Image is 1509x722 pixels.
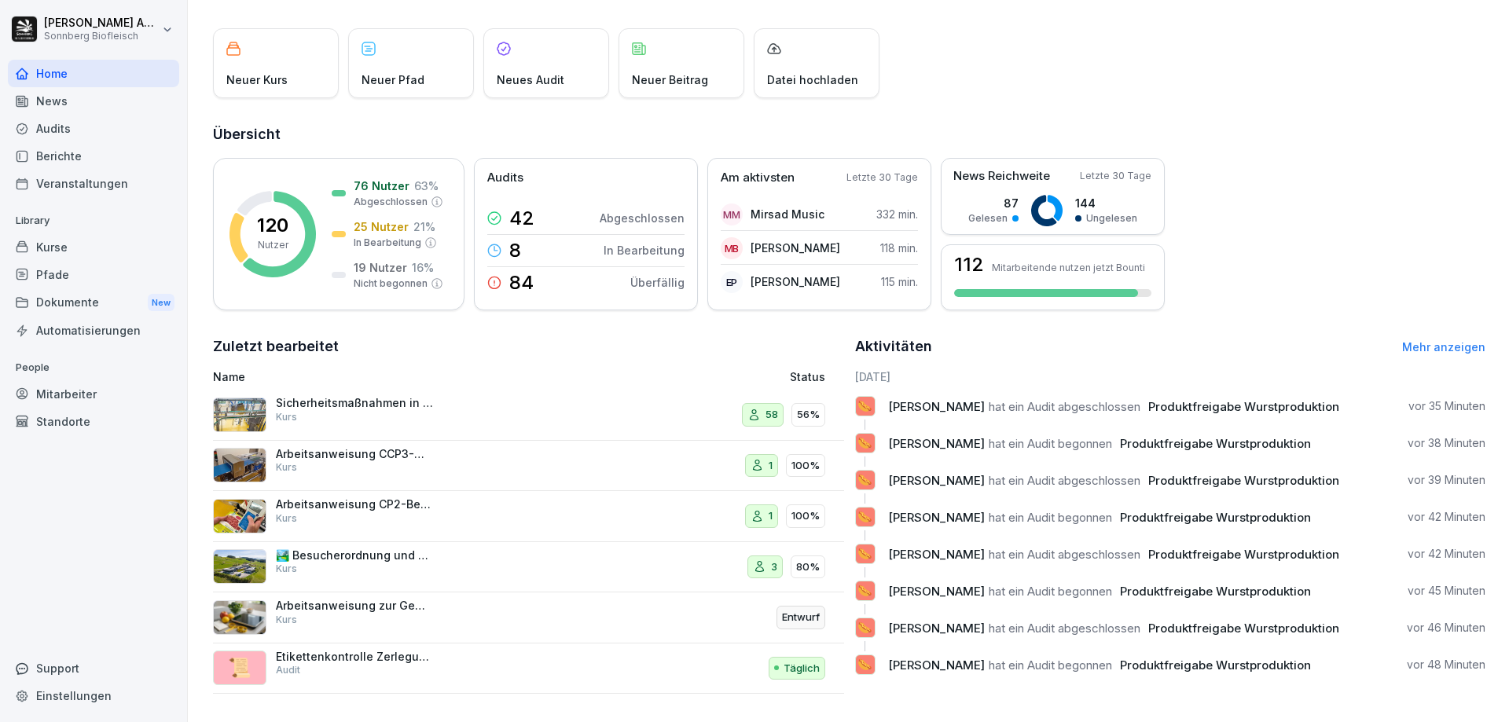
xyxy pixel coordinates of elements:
p: 42 [509,209,534,228]
a: Audits [8,115,179,142]
p: 8 [509,241,521,260]
h2: Aktivitäten [855,335,932,357]
a: Mehr anzeigen [1402,340,1485,354]
h3: 112 [954,255,984,274]
h2: Übersicht [213,123,1485,145]
p: vor 45 Minuten [1408,583,1485,599]
p: 100% [791,458,820,474]
span: Produktfreigabe Wurstproduktion [1120,510,1311,525]
p: 115 min. [881,273,918,290]
p: 100% [791,508,820,524]
p: Nutzer [258,238,288,252]
span: Produktfreigabe Wurstproduktion [1120,436,1311,451]
p: 🌭 [857,617,872,639]
div: MM [721,203,743,225]
p: Name [213,368,608,385]
p: 🌭 [857,469,872,491]
div: Berichte [8,142,179,170]
span: hat ein Audit begonnen [989,658,1112,673]
p: Arbeitsanweisung CP2-Begasen [276,497,433,511]
a: Sicherheitsmaßnahmen in der Schlachtung und ZerlegungKurs5856% [213,390,844,441]
p: vor 38 Minuten [1408,435,1485,451]
p: Status [790,368,825,385]
p: Ungelesen [1086,211,1137,225]
span: Produktfreigabe Wurstproduktion [1148,621,1339,636]
p: News Reichweite [953,167,1050,185]
a: Arbeitsanweisung CP2-BegasenKurs1100% [213,491,844,542]
p: Entwurf [782,610,820,625]
p: 🌭 [857,395,872,417]
a: DokumenteNew [8,288,179,317]
a: Einstellungen [8,682,179,709]
p: vor 35 Minuten [1408,398,1485,414]
p: 56% [797,407,820,423]
span: [PERSON_NAME] [888,399,985,414]
p: 🏞️ Besucherordnung und Hygienerichtlinien bei [GEOGRAPHIC_DATA] [276,548,433,563]
p: Letzte 30 Tage [846,170,918,185]
p: Datei hochladen [767,71,858,88]
a: News [8,87,179,115]
p: Am aktivsten [721,169,795,187]
p: Kurs [276,613,297,627]
p: Kurs [276,511,297,526]
p: [PERSON_NAME] [751,240,840,256]
p: vor 46 Minuten [1407,620,1485,636]
p: 3 [771,559,777,575]
p: vor 39 Minuten [1408,472,1485,488]
a: Automatisierungen [8,317,179,344]
div: New [148,294,174,312]
p: Arbeitsanweisung zur Gewichtskontrolle [276,599,433,613]
p: Täglich [784,661,820,676]
span: [PERSON_NAME] [888,658,985,673]
img: gfrt4v3ftnksrv5de50xy3ff.png [213,600,266,635]
div: MB [721,237,743,259]
span: [PERSON_NAME] [888,510,985,525]
p: 332 min. [876,206,918,222]
p: Neuer Pfad [362,71,424,88]
span: Produktfreigabe Wurstproduktion [1148,399,1339,414]
p: 87 [968,195,1019,211]
span: Produktfreigabe Wurstproduktion [1148,473,1339,488]
span: [PERSON_NAME] [888,584,985,599]
span: Produktfreigabe Wurstproduktion [1120,584,1311,599]
p: Audits [487,169,523,187]
p: Library [8,208,179,233]
p: In Bearbeitung [604,242,685,258]
a: Home [8,60,179,87]
p: 118 min. [880,240,918,256]
p: Kurs [276,562,297,576]
p: Kurs [276,460,297,475]
p: Abgeschlossen [354,195,428,209]
p: 🌭 [857,654,872,676]
span: hat ein Audit begonnen [989,584,1112,599]
a: Mitarbeiter [8,380,179,408]
p: 1 [769,508,773,524]
p: Gelesen [968,211,1008,225]
p: 16 % [412,259,434,276]
p: 84 [509,273,534,292]
p: 120 [257,216,288,235]
p: Letzte 30 Tage [1080,169,1151,183]
p: Überfällig [630,274,685,291]
span: hat ein Audit begonnen [989,436,1112,451]
p: 🌭 [857,580,872,602]
a: Pfade [8,261,179,288]
span: [PERSON_NAME] [888,436,985,451]
a: Arbeitsanweisung zur GewichtskontrolleKursEntwurf [213,592,844,643]
p: Abgeschlossen [600,210,685,226]
div: EP [721,271,743,293]
p: 1 [769,458,773,474]
a: Veranstaltungen [8,170,179,197]
p: People [8,355,179,380]
p: Etikettenkontrolle Zerlegung (Frischfleisch) inkl. Luftzieherkontrolle [276,650,433,664]
p: In Bearbeitung [354,236,421,250]
p: 19 Nutzer [354,259,407,276]
p: Mirsad Music [751,206,824,222]
p: [PERSON_NAME] Anibas [44,16,159,30]
p: Mitarbeitende nutzen jetzt Bounti [992,262,1145,273]
p: vor 48 Minuten [1407,657,1485,673]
